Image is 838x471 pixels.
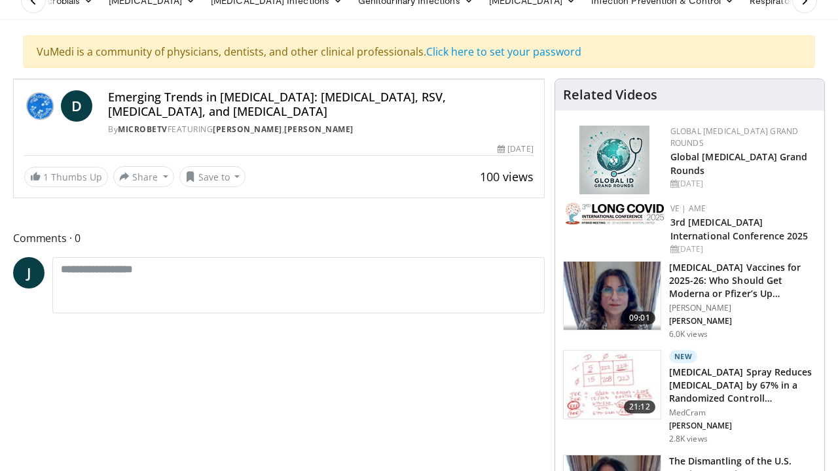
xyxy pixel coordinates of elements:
h3: [MEDICAL_DATA] Vaccines for 2025-26: Who Should Get Moderna or Pfizer’s Up… [669,261,816,300]
a: 1 Thumbs Up [24,167,108,187]
a: J [13,257,45,288]
p: 6.0K views [669,329,708,340]
button: Save to [179,166,246,187]
img: 4e370bb1-17f0-4657-a42f-9b995da70d2f.png.150x105_q85_crop-smart_upscale.png [564,262,661,330]
a: [PERSON_NAME] [213,124,282,135]
span: 1 [43,171,48,183]
a: MicrobeTV [118,124,168,135]
h3: [MEDICAL_DATA] Spray Reduces [MEDICAL_DATA] by 67% in a Randomized Controll… [669,366,816,405]
p: [PERSON_NAME] [669,316,816,326]
video-js: Video Player [14,79,544,80]
h4: Related Videos [563,87,657,103]
a: Click here to set your password [426,44,581,59]
button: Share [113,166,174,187]
img: MicrobeTV [24,90,56,122]
span: 100 views [480,169,534,184]
div: [DATE] [670,243,814,255]
div: [DATE] [670,178,814,190]
img: e456a1d5-25c5-46f9-913a-7a343587d2a7.png.150x105_q85_autocrop_double_scale_upscale_version-0.2.png [579,126,649,194]
a: [PERSON_NAME] [284,124,354,135]
a: VE | AME [670,203,706,214]
a: Global [MEDICAL_DATA] Grand Rounds [670,150,808,177]
div: By FEATURING , [108,124,534,135]
img: a2792a71-925c-4fc2-b8ef-8d1b21aec2f7.png.150x105_q85_autocrop_double_scale_upscale_version-0.2.jpg [566,203,664,224]
a: 09:01 [MEDICAL_DATA] Vaccines for 2025-26: Who Should Get Moderna or Pfizer’s Up… [PERSON_NAME] [... [563,261,816,340]
a: 21:12 New [MEDICAL_DATA] Spray Reduces [MEDICAL_DATA] by 67% in a Randomized Controll… MedCram [P... [563,350,816,444]
div: VuMedi is a community of physicians, dentists, and other clinical professionals. [23,35,815,68]
div: [DATE] [498,143,533,155]
p: New [669,350,698,363]
p: [PERSON_NAME] [669,303,816,313]
a: D [61,90,92,122]
span: 09:01 [624,311,655,324]
span: Comments 0 [13,230,545,247]
h4: Emerging Trends in [MEDICAL_DATA]: [MEDICAL_DATA], RSV, [MEDICAL_DATA], and [MEDICAL_DATA] [108,90,534,118]
p: 2.8K views [669,434,708,444]
a: Global [MEDICAL_DATA] Grand Rounds [670,126,799,148]
img: 500bc2c6-15b5-4613-8fa2-08603c32877b.150x105_q85_crop-smart_upscale.jpg [564,351,661,419]
p: [PERSON_NAME] [669,421,816,431]
p: MedCram [669,408,816,418]
a: 3rd [MEDICAL_DATA] International Conference 2025 [670,216,809,242]
span: 21:12 [624,400,655,413]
